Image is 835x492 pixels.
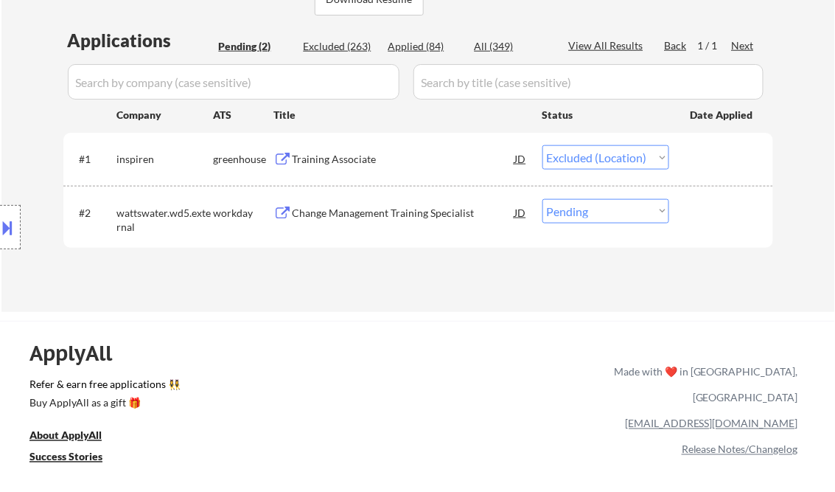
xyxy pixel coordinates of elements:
[29,428,122,446] a: About ApplyAll
[29,449,122,468] a: Success Stories
[388,39,462,54] div: Applied (84)
[475,39,548,54] div: All (349)
[514,199,528,226] div: JD
[29,398,177,409] div: Buy ApplyAll as a gift 🎁
[682,443,798,456] a: Release Notes/Changelog
[665,38,688,53] div: Back
[68,64,399,100] input: Search by company (case sensitive)
[413,64,764,100] input: Search by title (case sensitive)
[29,395,177,414] a: Buy ApplyAll as a gift 🎁
[293,152,515,167] div: Training Associate
[29,342,129,367] div: ApplyAll
[732,38,755,53] div: Next
[29,429,102,442] u: About ApplyAll
[29,451,102,463] u: Success Stories
[542,101,669,128] div: Status
[293,206,515,221] div: Change Management Training Specialist
[304,39,377,54] div: Excluded (263)
[68,32,214,49] div: Applications
[274,108,528,122] div: Title
[569,38,648,53] div: View All Results
[608,359,798,411] div: Made with ❤️ in [GEOGRAPHIC_DATA], [GEOGRAPHIC_DATA]
[514,145,528,172] div: JD
[698,38,732,53] div: 1 / 1
[691,108,755,122] div: Date Applied
[625,417,798,430] a: [EMAIL_ADDRESS][DOMAIN_NAME]
[29,380,306,395] a: Refer & earn free applications 👯‍♀️
[219,39,293,54] div: Pending (2)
